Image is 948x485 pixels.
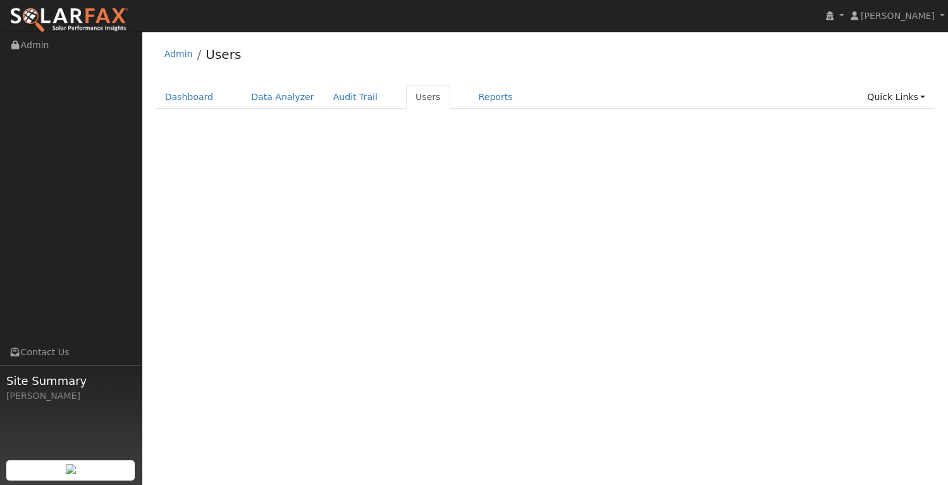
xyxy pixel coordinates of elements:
a: Users [206,47,241,62]
a: Dashboard [156,85,223,109]
a: Data Analyzer [242,85,324,109]
img: retrieve [66,464,76,474]
div: [PERSON_NAME] [6,389,135,403]
a: Admin [164,49,193,59]
a: Reports [469,85,522,109]
span: [PERSON_NAME] [861,11,935,21]
span: Site Summary [6,372,135,389]
a: Quick Links [858,85,935,109]
a: Audit Trail [324,85,387,109]
a: Users [406,85,450,109]
img: SolarFax [9,7,128,34]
